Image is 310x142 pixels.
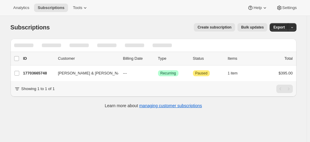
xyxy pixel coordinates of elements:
[282,5,297,10] span: Settings
[73,5,82,10] span: Tools
[139,103,202,108] a: managing customer subscriptions
[23,56,293,62] div: IDCustomerBilling DateTypeStatusItemsTotal
[123,56,153,62] p: Billing Date
[21,86,55,92] p: Showing 1 to 1 of 1
[58,70,127,76] span: [PERSON_NAME] & [PERSON_NAME]
[54,68,115,78] button: [PERSON_NAME] & [PERSON_NAME]
[194,23,235,32] button: Create subscription
[158,56,188,62] div: Type
[279,71,293,75] span: $395.00
[193,56,223,62] p: Status
[228,71,238,76] span: 1 item
[23,56,53,62] p: ID
[13,5,29,10] span: Analytics
[273,4,300,12] button: Settings
[244,4,271,12] button: Help
[228,56,258,62] div: Items
[11,24,50,31] span: Subscriptions
[69,4,92,12] button: Tools
[105,103,202,109] p: Learn more about
[10,4,33,12] button: Analytics
[284,56,293,62] p: Total
[241,25,264,30] span: Bulk updates
[273,25,285,30] span: Export
[237,23,267,32] button: Bulk updates
[34,4,68,12] button: Subscriptions
[23,69,293,77] div: 17703665748[PERSON_NAME] & [PERSON_NAME]---SuccessRecurringAttentionPaused1 item$395.00
[197,25,231,30] span: Create subscription
[270,23,288,32] button: Export
[38,5,64,10] span: Subscriptions
[23,70,53,76] p: 17703665748
[58,56,118,62] p: Customer
[195,71,208,76] span: Paused
[123,71,127,75] span: ---
[253,5,262,10] span: Help
[228,69,244,77] button: 1 item
[160,71,176,76] span: Recurring
[276,85,293,93] nav: Pagination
